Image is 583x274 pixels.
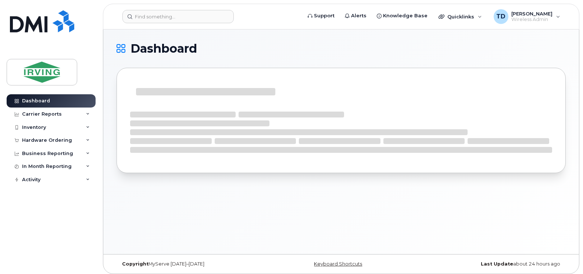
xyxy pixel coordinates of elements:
[122,261,149,267] strong: Copyright
[117,261,266,267] div: MyServe [DATE]–[DATE]
[130,43,197,54] span: Dashboard
[481,261,513,267] strong: Last Update
[416,261,566,267] div: about 24 hours ago
[314,261,362,267] a: Keyboard Shortcuts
